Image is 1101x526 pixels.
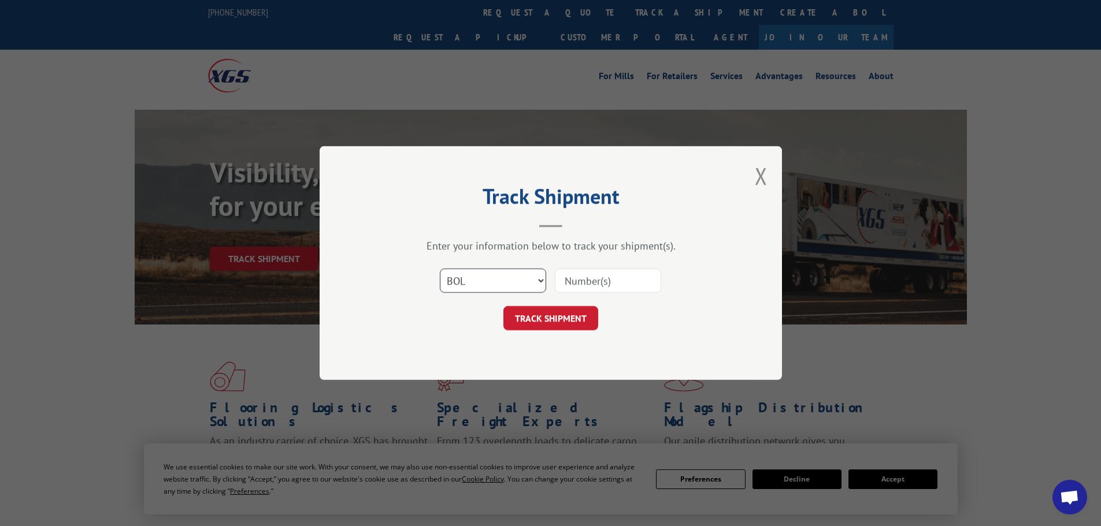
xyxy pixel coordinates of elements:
button: TRACK SHIPMENT [503,306,598,330]
div: Enter your information below to track your shipment(s). [377,239,724,252]
input: Number(s) [555,268,661,293]
h2: Track Shipment [377,188,724,210]
button: Close modal [755,161,768,191]
div: Open chat [1052,480,1087,514]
